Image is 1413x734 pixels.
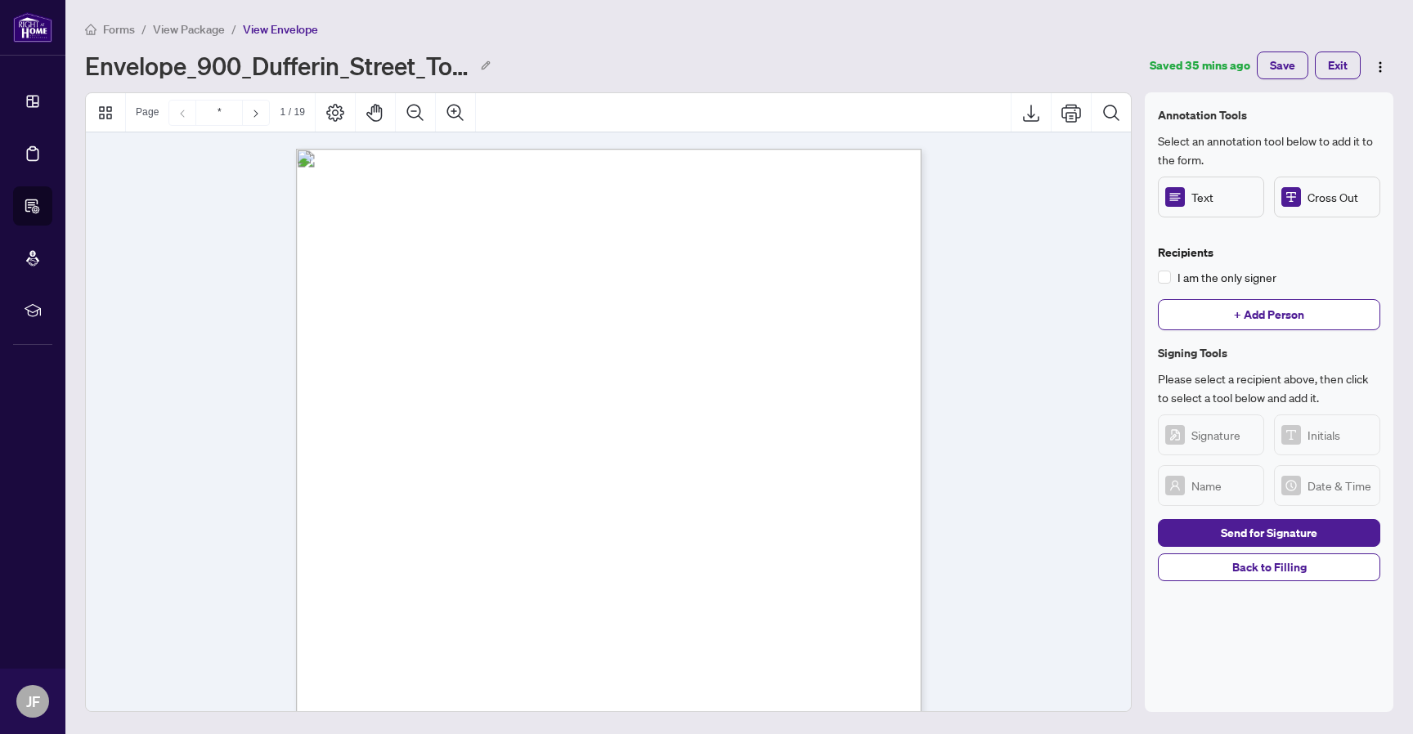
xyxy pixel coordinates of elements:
span: I am the only signer [1171,268,1283,286]
button: + Add Person [1158,299,1380,330]
span: Envelope_900_Dufferin_Street_Toronto_ON_Canada_1759936535550 [85,52,471,78]
span: Cross Out [1308,188,1373,206]
span: Please select a recipient above, then click to select a tool below and add it. [1158,369,1380,408]
span: Back to Filling [1232,554,1307,580]
span: + Add Person [1234,302,1304,328]
li: / [141,20,146,38]
button: Back to Filling [1158,553,1380,581]
span: Saved 35 mins ago [1150,56,1250,74]
img: Logo [1374,60,1387,74]
span: Forms [103,22,135,37]
span: Exit [1328,52,1348,78]
span: View Package [153,22,225,37]
button: Exit [1315,51,1361,79]
span: Send for Signature [1221,520,1317,546]
span: Save [1270,52,1295,78]
h4: Annotation Tools [1158,105,1380,125]
span: JF [26,690,40,713]
button: Send for Signature [1158,519,1380,547]
h4: Recipients [1158,244,1380,262]
span: Select an annotation tool below to add it to the form. [1158,132,1380,170]
button: Edit envelope name [478,52,494,78]
span: View Envelope [243,22,318,37]
li: / [231,20,236,38]
span: home [85,24,96,35]
h4: Signing Tools [1158,343,1380,363]
button: Logo [1367,52,1393,78]
button: Save [1257,51,1308,79]
img: logo [13,12,52,43]
span: Text [1191,188,1257,206]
